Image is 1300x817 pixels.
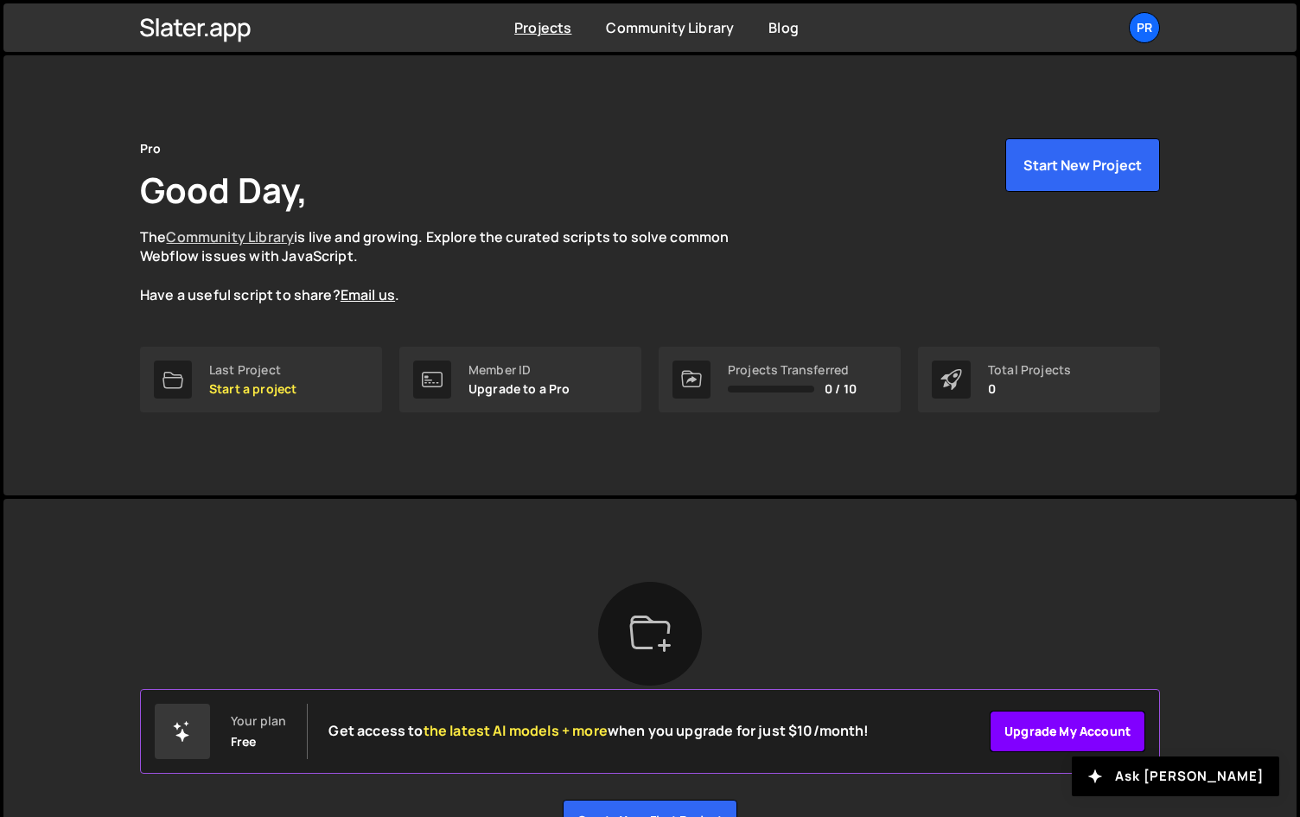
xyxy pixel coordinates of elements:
a: Upgrade my account [990,711,1145,752]
div: Free [231,735,257,749]
div: Your plan [231,714,286,728]
div: Last Project [209,363,296,377]
div: Total Projects [988,363,1071,377]
a: Email us [341,285,395,304]
p: Upgrade to a Pro [468,382,570,396]
a: Blog [768,18,799,37]
h1: Good Day, [140,166,308,214]
a: Community Library [606,18,734,37]
h2: Get access to when you upgrade for just $10/month! [328,723,869,739]
a: Community Library [166,227,294,246]
p: The is live and growing. Explore the curated scripts to solve common Webflow issues with JavaScri... [140,227,762,305]
div: Projects Transferred [728,363,857,377]
a: Pr [1129,12,1160,43]
a: Last Project Start a project [140,347,382,412]
span: the latest AI models + more [424,721,608,740]
div: Pro [140,138,161,159]
p: Start a project [209,382,296,396]
p: 0 [988,382,1071,396]
button: Start New Project [1005,138,1160,192]
div: Member ID [468,363,570,377]
a: Projects [514,18,571,37]
span: 0 / 10 [825,382,857,396]
button: Ask [PERSON_NAME] [1072,756,1279,796]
